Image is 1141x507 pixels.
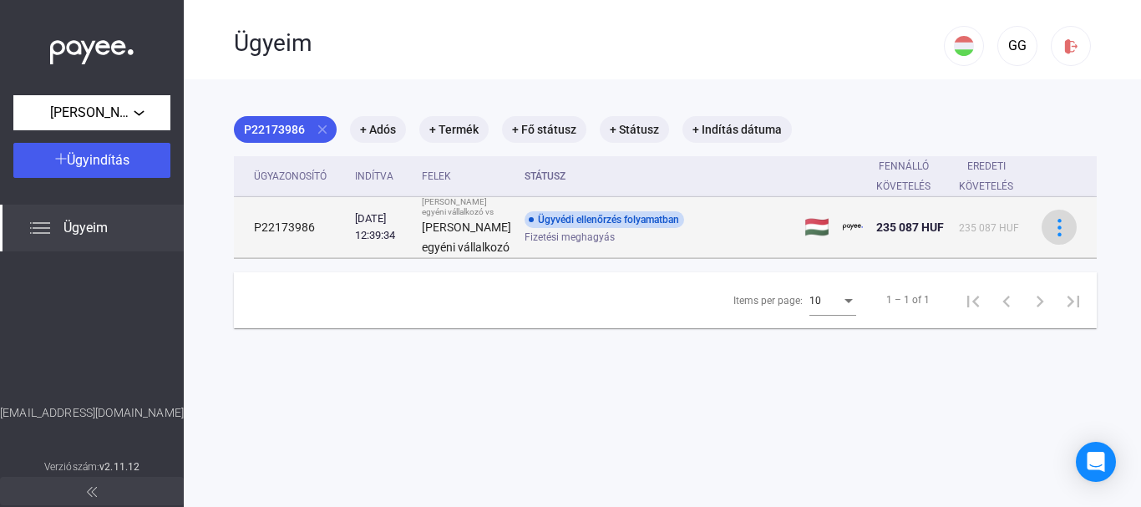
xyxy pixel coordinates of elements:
div: Ügyeim [234,29,944,58]
button: GG [997,26,1037,66]
div: Ügyazonosító [254,166,342,186]
div: Eredeti követelés [959,156,1013,196]
mat-select: Items per page: [809,290,856,310]
td: 🇭🇺 [798,197,836,258]
td: P22173986 [234,197,348,258]
div: Ügyazonosító [254,166,327,186]
div: 1 – 1 of 1 [886,290,930,310]
th: Státusz [518,156,798,197]
img: more-blue [1051,219,1068,236]
mat-icon: close [315,122,330,137]
img: payee-logo [843,217,863,237]
mat-chip: + Indítás dátuma [682,116,792,143]
button: logout-red [1051,26,1091,66]
mat-chip: + Fő státusz [502,116,586,143]
button: [PERSON_NAME] egyéni vállalkozó [13,95,170,130]
div: Fennálló követelés [876,156,946,196]
strong: [PERSON_NAME] egyéni vállalkozó [422,221,511,254]
mat-chip: + Termék [419,116,489,143]
button: Next page [1023,283,1057,317]
div: Felek [422,166,511,186]
div: Eredeti követelés [959,156,1028,196]
img: HU [954,36,974,56]
div: Indítva [355,166,393,186]
div: [PERSON_NAME] egyéni vállalkozó vs [422,197,511,217]
span: Ügyindítás [67,152,129,168]
button: HU [944,26,984,66]
img: white-payee-white-dot.svg [50,31,134,65]
div: GG [1003,36,1032,56]
mat-chip: + Státusz [600,116,669,143]
span: Fizetési meghagyás [525,227,615,247]
div: Fennálló követelés [876,156,931,196]
span: 235 087 HUF [876,221,944,234]
mat-chip: + Adós [350,116,406,143]
button: Last page [1057,283,1090,317]
button: Ügyindítás [13,143,170,178]
button: more-blue [1042,210,1077,245]
div: Indítva [355,166,408,186]
div: Open Intercom Messenger [1076,442,1116,482]
img: list.svg [30,218,50,238]
img: plus-white.svg [55,153,67,165]
button: First page [956,283,990,317]
img: logout-red [1062,38,1080,55]
button: Previous page [990,283,1023,317]
div: Felek [422,166,451,186]
span: Ügyeim [63,218,108,238]
span: 235 087 HUF [959,222,1019,234]
div: [DATE] 12:39:34 [355,210,408,244]
span: 10 [809,295,821,307]
div: Items per page: [733,291,803,311]
mat-chip: P22173986 [234,116,337,143]
img: arrow-double-left-grey.svg [87,487,97,497]
strong: v2.11.12 [99,461,139,473]
div: Ügyvédi ellenőrzés folyamatban [525,211,684,228]
span: [PERSON_NAME] egyéni vállalkozó [50,103,134,123]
